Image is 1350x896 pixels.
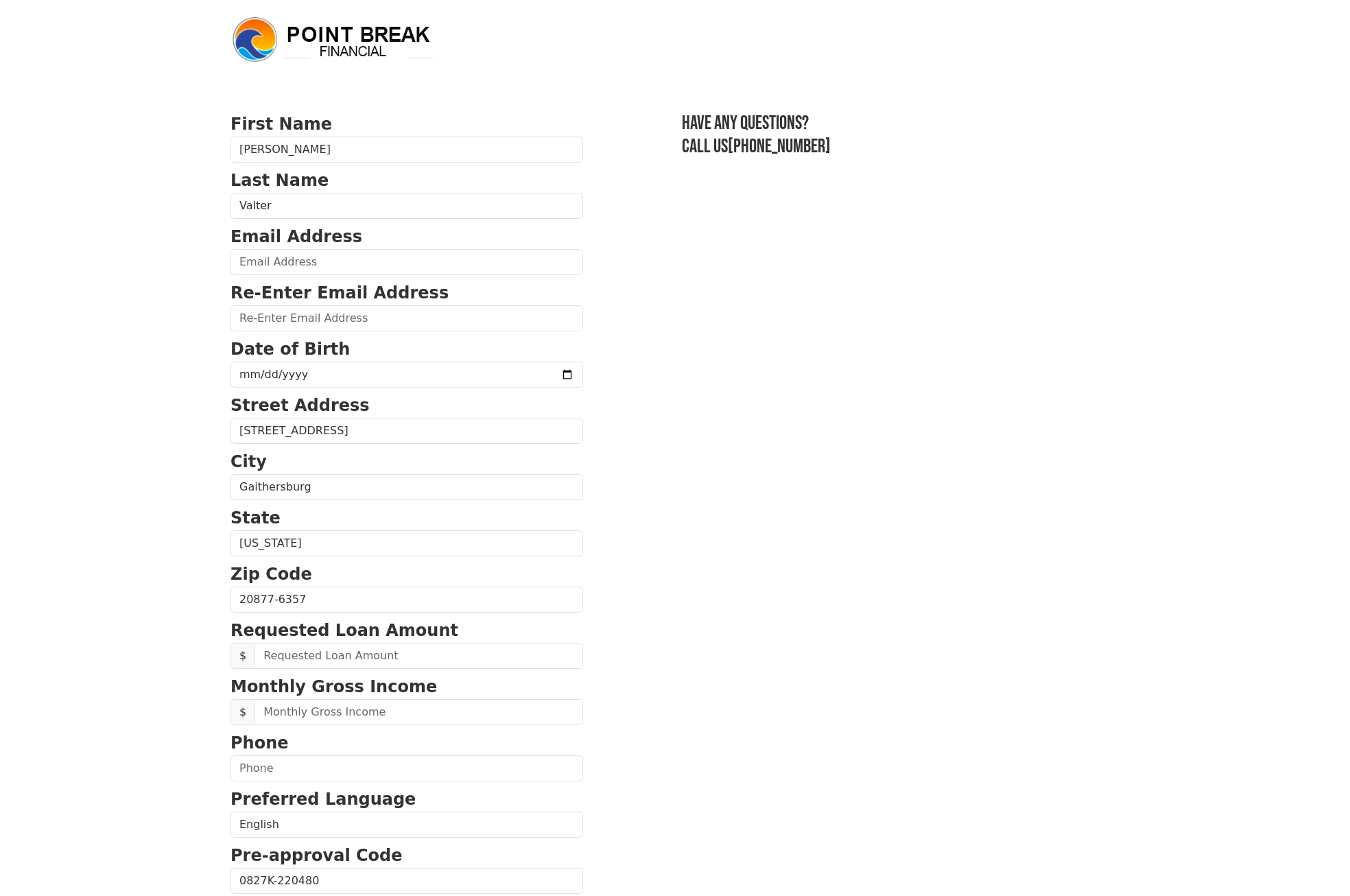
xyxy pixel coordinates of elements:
[230,699,255,725] span: $
[728,135,831,158] a: [PHONE_NUMBER]
[230,15,436,64] img: logo.png
[230,643,255,669] span: $
[230,674,583,699] p: Monthly Gross Income
[230,474,583,500] input: City
[230,508,281,528] strong: State
[230,755,583,781] input: Phone
[682,135,1120,158] h3: Call us
[230,193,583,219] input: Last Name
[230,305,583,331] input: Re-Enter Email Address
[230,249,583,275] input: Email Address
[230,790,416,809] strong: Preferred Language
[230,396,370,415] strong: Street Address
[230,340,350,359] strong: Date of Birth
[230,565,312,584] strong: Zip Code
[230,171,329,190] strong: Last Name
[230,418,583,444] input: Street Address
[230,621,458,640] strong: Requested Loan Amount
[254,699,583,725] input: Monthly Gross Income
[230,587,583,613] input: Zip Code
[230,115,332,134] strong: First Name
[230,137,583,163] input: First Name
[682,112,1120,135] h3: Have any questions?
[230,733,289,753] strong: Phone
[230,283,449,303] strong: Re-Enter Email Address
[254,643,583,669] input: Requested Loan Amount
[230,452,267,471] strong: City
[230,227,362,246] strong: Email Address
[230,846,403,865] strong: Pre-approval Code
[230,868,583,894] input: Pre-approval Code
